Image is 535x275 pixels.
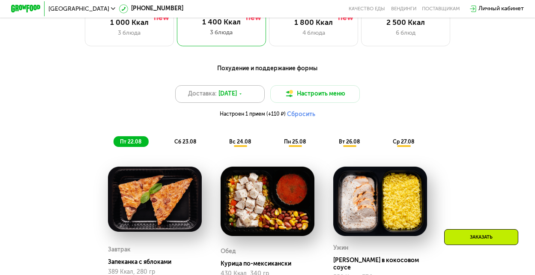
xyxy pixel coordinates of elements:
a: [PHONE_NUMBER] [119,4,183,13]
span: пн 25.08 [284,139,306,145]
span: вс 24.08 [229,139,251,145]
span: Доставка: [188,90,217,99]
div: [PERSON_NAME] в кокосовом соусе [333,257,433,272]
button: Сбросить [287,111,315,118]
button: Настроить меню [270,85,359,103]
div: 6 блюд [369,29,442,38]
div: 1 000 Ккал [93,18,166,27]
div: поставщикам [422,6,460,12]
div: Обед [221,246,236,257]
span: пт 22.08 [120,139,141,145]
a: Качество еды [349,6,385,12]
span: [GEOGRAPHIC_DATA] [48,6,109,12]
span: ср 27.08 [393,139,414,145]
span: сб 23.08 [174,139,196,145]
span: вт 26.08 [339,139,360,145]
a: Вендинги [391,6,416,12]
span: Настроен 1 прием (+110 ₽) [220,111,286,117]
div: Личный кабинет [478,4,524,13]
div: Ужин [333,242,348,254]
span: [DATE] [218,90,237,99]
div: 1 800 Ккал [277,18,350,27]
div: 4 блюда [277,29,350,38]
div: Курица по-мексикански [221,260,321,267]
div: Похудение и поддержание формы [48,64,487,73]
div: 1 400 Ккал [184,18,258,27]
div: 3 блюда [184,28,258,37]
div: 3 блюда [93,29,166,38]
div: Заказать [444,229,518,245]
div: 2 500 Ккал [369,18,442,27]
div: Завтрак [108,244,131,255]
div: Запеканка с яблоками [108,258,208,266]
